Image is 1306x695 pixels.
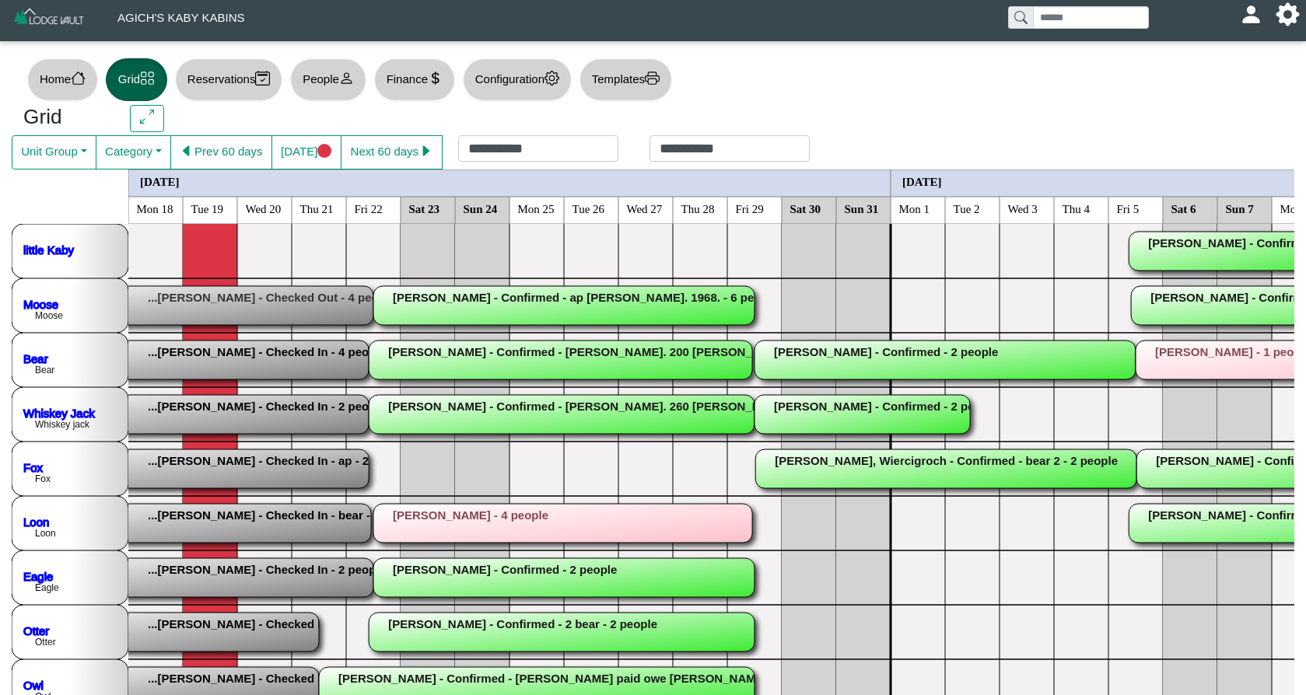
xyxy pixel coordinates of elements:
[1226,202,1255,215] text: Sun 7
[374,58,455,101] button: Financecurrency dollar
[463,58,572,101] button: Configurationgear
[23,460,44,473] a: Fox
[106,58,167,101] button: Gridgrid
[35,310,63,321] text: Moose
[464,202,498,215] text: Sun 24
[35,582,59,593] text: Eagle
[572,202,605,215] text: Tue 26
[23,297,58,310] a: Moose
[645,71,660,86] svg: printer
[130,105,163,133] button: arrows angle expand
[899,202,930,215] text: Mon 1
[140,71,155,86] svg: grid
[627,202,663,215] text: Wed 27
[954,202,980,215] text: Tue 2
[579,58,672,101] button: Templatesprinter
[845,202,879,215] text: Sun 31
[35,637,56,648] text: Otter
[12,135,96,169] button: Unit Group
[544,71,559,86] svg: gear
[458,135,618,162] input: Check in
[317,144,332,159] svg: circle fill
[23,406,95,419] a: Whiskey Jack
[649,135,810,162] input: Check out
[96,135,171,169] button: Category
[790,202,821,215] text: Sat 30
[1282,9,1294,20] svg: gear fill
[290,58,366,101] button: Peopleperson
[35,528,56,539] text: Loon
[191,202,224,215] text: Tue 19
[140,110,155,124] svg: arrows angle expand
[71,71,86,86] svg: house
[23,243,75,256] a: little Kaby
[1008,202,1038,215] text: Wed 3
[1014,11,1027,23] svg: search
[271,135,341,169] button: [DATE]circle fill
[180,144,194,159] svg: caret left fill
[23,105,107,130] h3: Grid
[255,71,270,86] svg: calendar2 check
[35,419,90,430] text: Whiskey jack
[1245,9,1257,20] svg: person fill
[170,135,272,169] button: caret left fillPrev 60 days
[300,202,334,215] text: Thu 21
[35,365,54,375] text: Bear
[140,175,180,187] text: [DATE]
[175,58,282,101] button: Reservationscalendar2 check
[137,202,173,215] text: Mon 18
[246,202,282,215] text: Wed 20
[418,144,433,159] svg: caret right fill
[339,71,354,86] svg: person
[1117,202,1140,215] text: Fri 5
[736,202,764,215] text: Fri 29
[27,58,98,101] button: Homehouse
[23,569,53,582] a: Eagle
[355,202,383,215] text: Fri 22
[409,202,440,215] text: Sat 23
[35,473,51,484] text: Fox
[23,623,49,637] a: Otter
[428,71,443,86] svg: currency dollar
[1171,202,1197,215] text: Sat 6
[902,175,942,187] text: [DATE]
[23,515,49,528] a: Loon
[12,6,86,33] img: Z
[681,202,715,215] text: Thu 28
[341,135,443,169] button: Next 60 dayscaret right fill
[518,202,555,215] text: Mon 25
[23,351,48,365] a: Bear
[1063,202,1091,215] text: Thu 4
[23,678,44,691] a: Owl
